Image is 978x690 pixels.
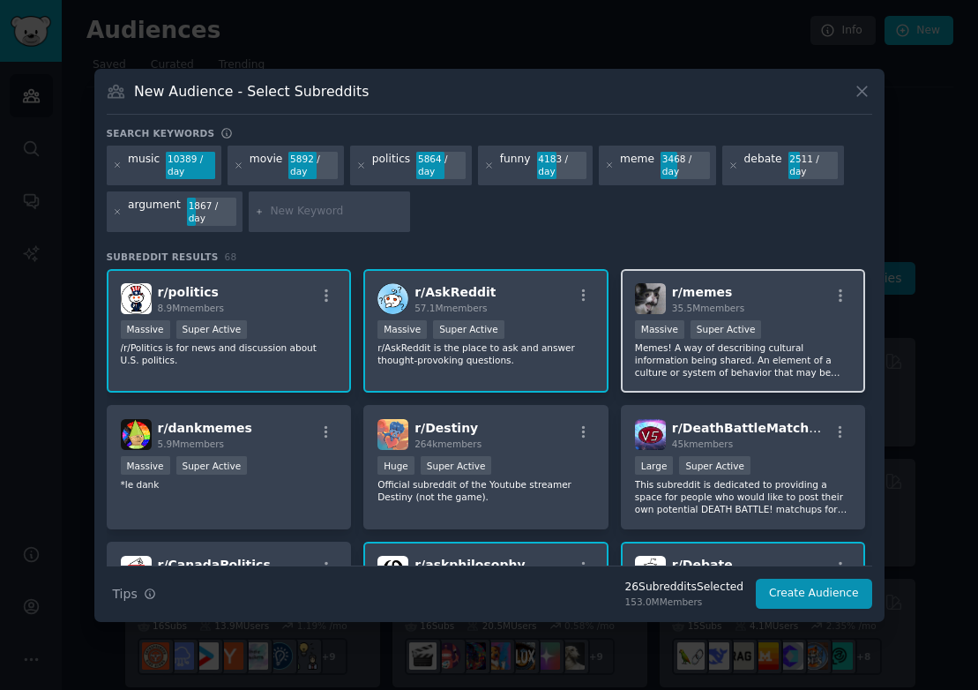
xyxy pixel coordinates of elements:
[433,320,504,339] div: Super Active
[672,421,834,435] span: r/ DeathBattleMatchups
[113,585,138,604] span: Tips
[377,341,594,366] p: r/AskReddit is the place to ask and answer thought-provoking questions.
[121,478,338,491] p: *le dank
[635,456,674,475] div: Large
[635,341,852,379] p: Memes! A way of describing cultural information being shared. An element of a culture or system o...
[121,283,152,314] img: politics
[128,152,160,180] div: music
[158,285,219,299] span: r/ politics
[121,556,152,587] img: CanadaPolitics
[421,456,492,475] div: Super Active
[377,419,408,450] img: Destiny
[377,320,427,339] div: Massive
[377,283,408,314] img: AskReddit
[625,596,743,608] div: 153.0M Members
[788,152,838,180] div: 2511 / day
[414,303,487,313] span: 57.1M members
[372,152,410,180] div: politics
[134,82,369,101] h3: New Audience - Select Subreddits
[377,456,414,475] div: Huge
[672,439,733,449] span: 45k members
[500,152,531,180] div: funny
[414,421,478,435] span: r/ Destiny
[635,556,666,587] img: Debate
[121,419,152,450] img: dankmemes
[128,198,181,226] div: argument
[107,579,162,610] button: Tips
[121,456,170,475] div: Massive
[672,285,733,299] span: r/ memes
[288,152,338,180] div: 5892 / day
[166,152,215,180] div: 10389 / day
[270,204,404,220] input: New Keyword
[158,439,225,449] span: 5.9M members
[107,127,215,139] h3: Search keywords
[691,320,762,339] div: Super Active
[744,152,782,180] div: debate
[537,152,586,180] div: 4183 / day
[635,419,666,450] img: DeathBattleMatchups
[414,558,525,572] span: r/ askphilosophy
[158,558,271,572] span: r/ CanadaPolitics
[158,303,225,313] span: 8.9M members
[679,456,750,475] div: Super Active
[121,341,338,366] p: /r/Politics is for news and discussion about U.S. politics.
[250,152,283,180] div: movie
[635,320,684,339] div: Massive
[107,251,219,263] span: Subreddit Results
[672,303,744,313] span: 35.5M members
[620,152,654,180] div: meme
[187,198,236,226] div: 1867 / day
[661,152,710,180] div: 3468 / day
[635,283,666,314] img: memes
[672,558,733,572] span: r/ Debate
[176,320,248,339] div: Super Active
[635,478,852,515] p: This subreddit is dedicated to providing a space for people who would like to post their own pote...
[225,251,237,262] span: 68
[176,456,248,475] div: Super Active
[416,152,466,180] div: 5864 / day
[414,439,482,449] span: 264k members
[121,320,170,339] div: Massive
[377,556,408,587] img: askphilosophy
[756,579,872,609] button: Create Audience
[158,421,252,435] span: r/ dankmemes
[625,580,743,596] div: 26 Subreddit s Selected
[414,285,496,299] span: r/ AskReddit
[377,478,594,503] p: Official subreddit of the Youtube streamer Destiny (not the game).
